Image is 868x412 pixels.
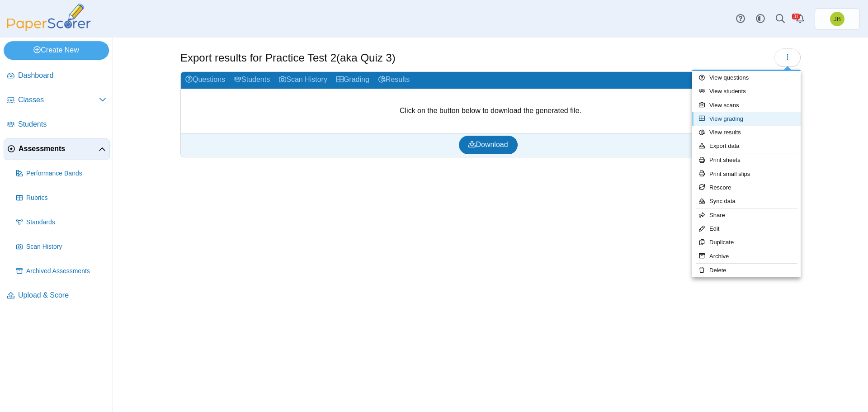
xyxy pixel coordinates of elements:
[274,72,332,89] a: Scan History
[692,153,801,167] a: Print sheets
[692,264,801,277] a: Delete
[4,41,109,59] a: Create New
[692,167,801,181] a: Print small slips
[230,72,274,89] a: Students
[26,267,106,276] span: Archived Assessments
[13,236,110,258] a: Scan History
[692,126,801,139] a: View results
[830,12,844,26] span: Joel Boyd
[692,112,801,126] a: View grading
[4,114,110,136] a: Students
[181,72,230,89] a: Questions
[26,169,106,178] span: Performance Bands
[13,212,110,233] a: Standards
[4,90,110,111] a: Classes
[13,187,110,209] a: Rubrics
[4,4,94,31] img: PaperScorer
[692,85,801,98] a: View students
[4,25,94,33] a: PaperScorer
[18,119,106,129] span: Students
[4,285,110,307] a: Upload & Score
[692,194,801,208] a: Sync data
[13,260,110,282] a: Archived Assessments
[815,8,860,30] a: Joel Boyd
[692,222,801,236] a: Edit
[834,16,841,22] span: Joel Boyd
[4,65,110,87] a: Dashboard
[790,9,810,29] a: Alerts
[692,181,801,194] a: Rescore
[459,136,517,154] a: Download
[692,236,801,249] a: Duplicate
[18,95,99,105] span: Classes
[26,194,106,203] span: Rubrics
[181,89,800,133] div: Click on the button below to download the generated file.
[26,218,106,227] span: Standards
[692,208,801,222] a: Share
[692,250,801,263] a: Archive
[4,138,110,160] a: Assessments
[374,72,414,89] a: Results
[13,163,110,185] a: Performance Bands
[692,139,801,153] a: Export data
[180,50,396,66] h1: Export results for Practice Test 2(aka Quiz 3)
[18,71,106,81] span: Dashboard
[468,141,508,148] span: Download
[19,144,99,154] span: Assessments
[26,242,106,251] span: Scan History
[18,290,106,300] span: Upload & Score
[332,72,374,89] a: Grading
[692,99,801,112] a: View scans
[692,71,801,85] a: View questions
